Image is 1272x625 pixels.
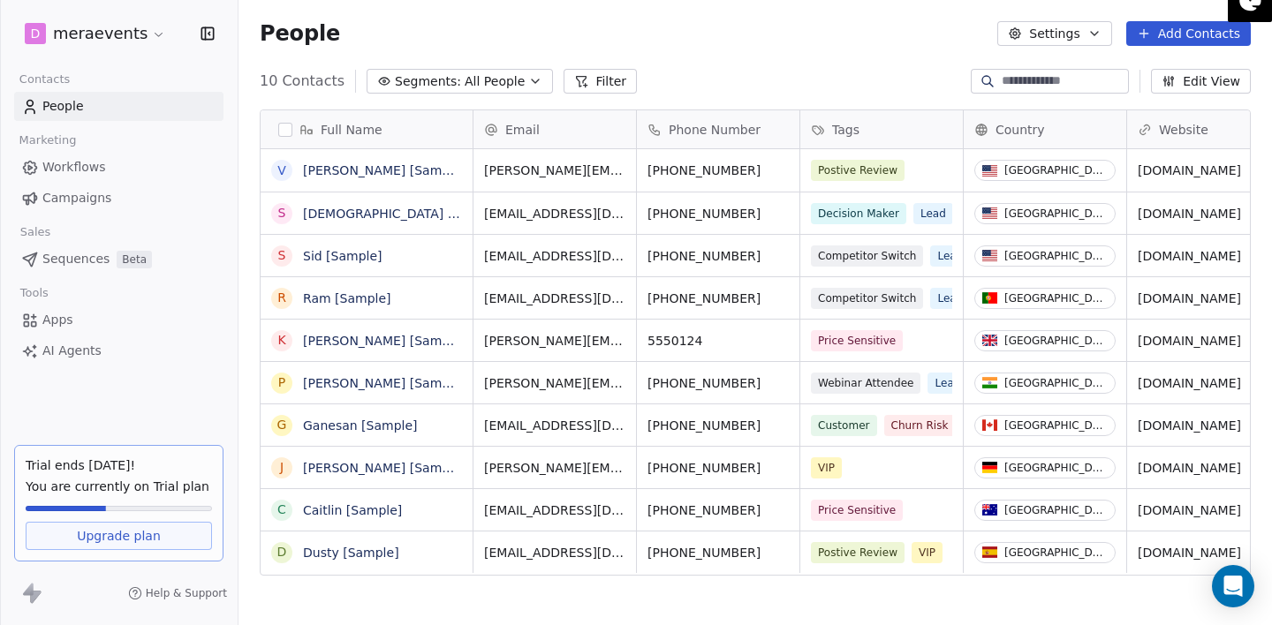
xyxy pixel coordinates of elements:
span: Marketing [11,127,84,154]
span: Webinar Attendee [811,373,920,394]
span: Competitor Switch [811,288,923,309]
span: Tags [832,121,859,139]
a: Ganesan [Sample] [303,418,418,433]
div: C [277,501,286,519]
span: 10 Contacts [260,71,344,92]
div: V [277,162,286,180]
div: grid [261,149,473,618]
a: [PERSON_NAME] [Sample] [303,376,466,390]
span: [PHONE_NUMBER] [647,374,789,392]
span: Decision Maker [811,203,906,224]
a: [DOMAIN_NAME] [1138,546,1241,560]
div: Phone Number [637,110,799,148]
button: Dmeraevents [21,19,170,49]
span: Price Sensitive [811,500,903,521]
a: [DOMAIN_NAME] [1138,207,1241,221]
span: Campaigns [42,189,111,207]
div: S [278,204,286,222]
span: AI Agents [42,342,102,360]
span: [EMAIL_ADDRESS][DOMAIN_NAME] [484,417,625,434]
div: [GEOGRAPHIC_DATA] [1004,546,1108,559]
span: meraevents [53,22,148,45]
a: [PERSON_NAME] [Sample] [303,461,466,475]
a: People [14,92,223,121]
a: [PERSON_NAME] [Sample] [303,334,466,348]
span: [PHONE_NUMBER] [647,544,789,561]
span: [EMAIL_ADDRESS][DOMAIN_NAME] [484,290,625,307]
span: D [31,25,41,42]
a: [DOMAIN_NAME] [1138,249,1241,263]
a: [DEMOGRAPHIC_DATA] [Sample] [303,207,503,221]
span: Sequences [42,250,110,268]
span: [PERSON_NAME][EMAIL_ADDRESS][DOMAIN_NAME] [484,162,625,179]
span: Country [996,121,1045,139]
div: R [277,289,286,307]
a: Apps [14,305,223,335]
span: Email [505,121,540,139]
div: [GEOGRAPHIC_DATA] [1004,250,1108,262]
div: Trial ends [DATE]! [26,456,212,474]
span: Lead [930,245,970,267]
span: You are currently on Trial plan [26,478,212,495]
span: Postive Review [811,542,905,563]
span: Postive Review [811,160,905,181]
span: [PHONE_NUMBER] [647,459,789,477]
span: [PERSON_NAME][EMAIL_ADDRESS][DOMAIN_NAME] [484,459,625,477]
span: [PERSON_NAME][EMAIL_ADDRESS][DOMAIN_NAME] [484,332,625,350]
span: People [42,97,84,116]
span: Beta [117,251,152,268]
span: [PHONE_NUMBER] [647,290,789,307]
a: Caitlin [Sample] [303,503,402,517]
span: [EMAIL_ADDRESS][DOMAIN_NAME] [484,205,625,222]
div: [GEOGRAPHIC_DATA] [1004,335,1108,347]
a: Workflows [14,153,223,182]
span: [EMAIL_ADDRESS][DOMAIN_NAME] [484,501,625,519]
div: Email [473,110,636,148]
div: [GEOGRAPHIC_DATA] [1004,377,1108,389]
div: D [277,543,287,561]
a: [DOMAIN_NAME] [1138,461,1241,475]
span: VIP [811,457,842,478]
div: Full Name [261,110,473,148]
span: Competitor Switch [811,245,923,267]
span: Contacts [11,66,78,93]
div: [GEOGRAPHIC_DATA] [1004,164,1108,177]
span: Upgrade plan [77,527,161,545]
div: [GEOGRAPHIC_DATA] [1004,292,1108,305]
span: [PHONE_NUMBER] [647,247,789,265]
span: People [260,20,340,47]
span: All People [465,72,525,91]
span: Website [1159,121,1208,139]
a: Help & Support [128,586,227,600]
span: Workflows [42,158,106,177]
div: J [280,458,284,477]
button: Settings [997,21,1111,46]
span: Customer [811,415,877,436]
div: [GEOGRAPHIC_DATA] [1004,419,1108,432]
a: [DOMAIN_NAME] [1138,334,1241,348]
span: [PHONE_NUMBER] [647,205,789,222]
span: [PHONE_NUMBER] [647,162,789,179]
div: [GEOGRAPHIC_DATA] [1004,504,1108,516]
a: [DOMAIN_NAME] [1138,503,1241,517]
div: Tags [800,110,963,148]
div: Country [964,110,1126,148]
span: Lead [930,288,970,309]
span: Phone Number [669,121,761,139]
a: SequencesBeta [14,245,223,274]
a: [DOMAIN_NAME] [1138,418,1241,433]
span: [PERSON_NAME][EMAIL_ADDRESS][DOMAIN_NAME] [484,374,625,392]
span: Lead [913,203,953,224]
a: Dusty [Sample] [303,546,399,560]
span: Segments: [395,72,461,91]
button: Filter [564,69,637,94]
a: AI Agents [14,336,223,365]
button: Add Contacts [1126,21,1251,46]
div: K [277,331,285,350]
span: Full Name [321,121,382,139]
span: Help & Support [146,586,227,600]
div: P [278,373,285,392]
a: Ram [Sample] [303,291,391,305]
div: [GEOGRAPHIC_DATA] [1004,462,1108,474]
span: 5550124 [647,332,789,350]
